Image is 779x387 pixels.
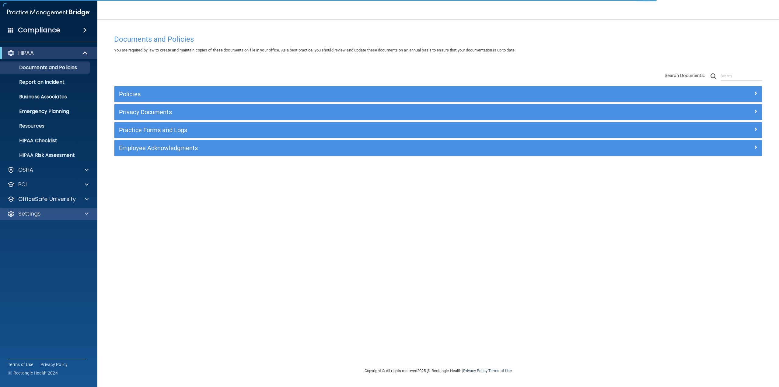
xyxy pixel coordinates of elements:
[7,166,89,174] a: OSHA
[114,48,515,52] span: You are required by law to create and maintain copies of these documents on file in your office. ...
[463,368,487,373] a: Privacy Policy
[18,166,33,174] p: OSHA
[119,109,596,115] h5: Privacy Documents
[7,6,90,19] img: PMB logo
[8,370,58,376] span: Ⓒ Rectangle Health 2024
[8,361,33,368] a: Terms of Use
[119,107,757,117] a: Privacy Documents
[40,361,68,368] a: Privacy Policy
[721,72,762,81] input: Search
[119,89,757,99] a: Policies
[7,49,88,57] a: HIPAA
[7,181,89,188] a: PCI
[7,195,89,203] a: OfficeSafe University
[4,123,87,129] p: Resources
[18,49,34,57] p: HIPAA
[4,79,87,85] p: Report an Incident
[119,125,757,135] a: Practice Forms and Logs
[4,65,87,71] p: Documents and Policies
[4,152,87,158] p: HIPAA Risk Assessment
[119,91,596,97] h5: Policies
[18,195,76,203] p: OfficeSafe University
[18,181,27,188] p: PCI
[4,94,87,100] p: Business Associates
[7,210,89,217] a: Settings
[327,361,549,381] div: Copyright © All rights reserved 2025 @ Rectangle Health | |
[114,35,762,43] h4: Documents and Policies
[18,210,41,217] p: Settings
[488,368,512,373] a: Terms of Use
[665,73,705,78] span: Search Documents:
[119,143,757,153] a: Employee Acknowledgments
[711,73,716,79] img: ic-search.3b580494.png
[674,344,772,368] iframe: Drift Widget Chat Controller
[119,145,596,151] h5: Employee Acknowledgments
[119,127,596,133] h5: Practice Forms and Logs
[18,26,60,34] h4: Compliance
[4,108,87,114] p: Emergency Planning
[4,138,87,144] p: HIPAA Checklist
